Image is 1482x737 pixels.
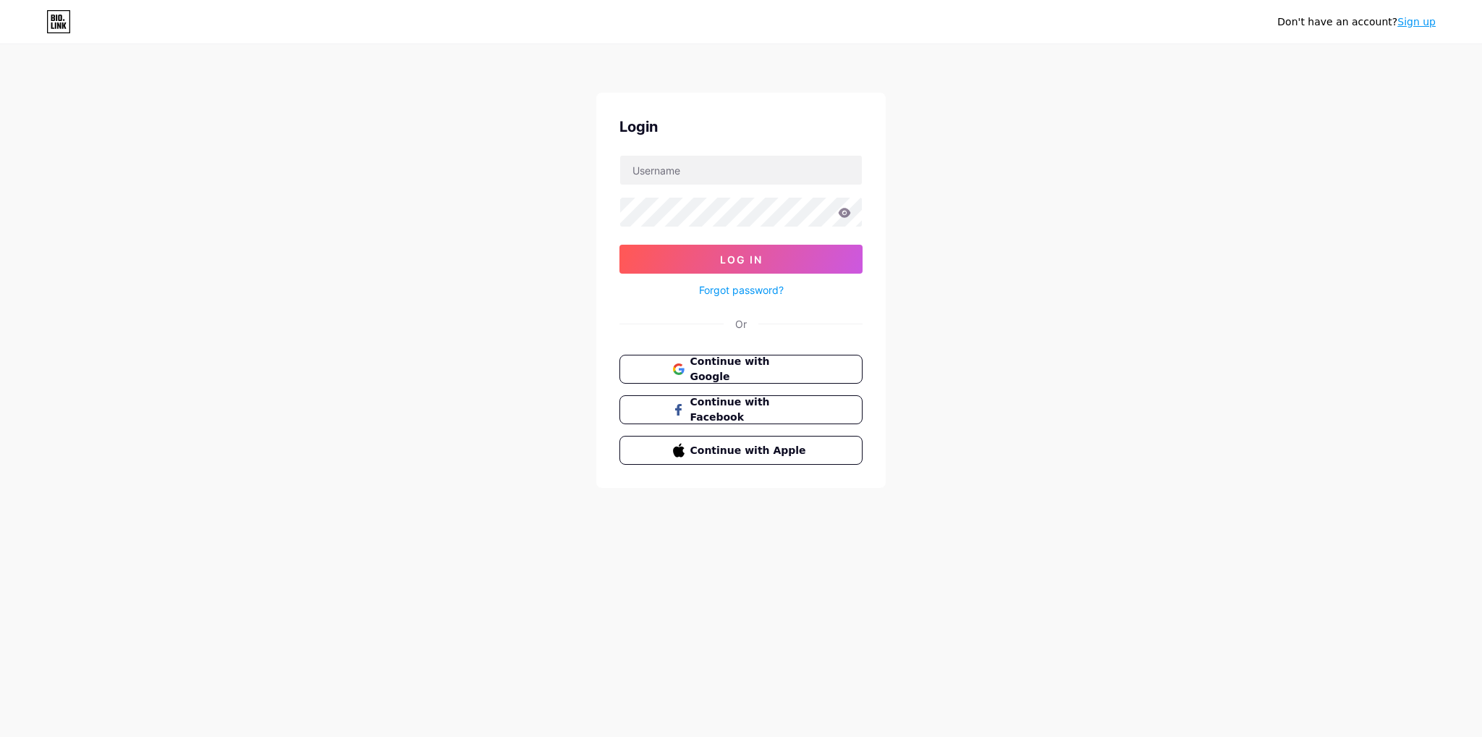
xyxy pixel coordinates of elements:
button: Log In [619,245,863,274]
div: Or [735,316,747,332]
a: Forgot password? [699,282,784,298]
button: Continue with Apple [619,436,863,465]
div: Don't have an account? [1277,14,1436,30]
button: Continue with Google [619,355,863,384]
div: Login [619,116,863,138]
button: Continue with Facebook [619,395,863,424]
span: Continue with Facebook [690,395,810,425]
a: Sign up [1397,16,1436,28]
span: Continue with Google [690,354,810,384]
span: Continue with Apple [690,443,810,458]
input: Username [620,156,862,185]
span: Log In [720,253,763,266]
